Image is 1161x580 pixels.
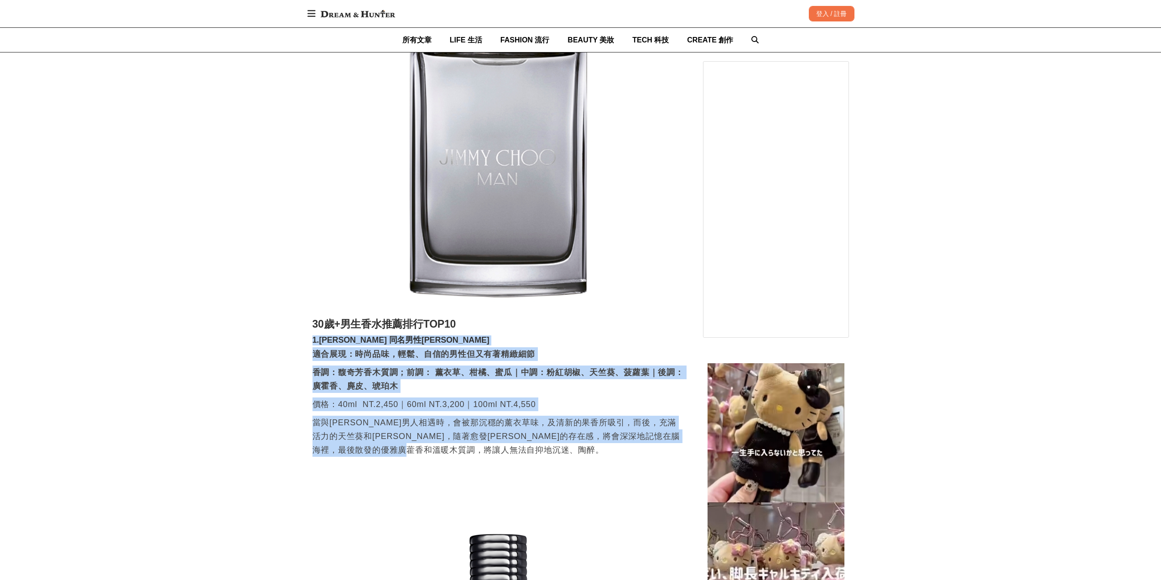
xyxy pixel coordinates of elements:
[567,28,614,52] a: BEAUTY 美妝
[632,28,669,52] a: TECH 科技
[312,368,684,391] strong: 香調：馥奇芳香木質調；前調： 薰衣草、柑橘、蜜瓜｜中調：粉紅胡椒、天竺葵、菠蘿葉｜後調：廣霍香、麂皮、琥珀木
[402,28,432,52] a: 所有文章
[450,28,482,52] a: LIFE 生活
[809,6,854,21] div: 登入 / 註冊
[500,36,550,44] span: FASHION 流行
[500,28,550,52] a: FASHION 流行
[312,350,536,359] strong: 適合展現：時尚品味，輕鬆、自信的男性但又有著精緻細節
[450,36,482,44] span: LIFE 生活
[632,36,669,44] span: TECH 科技
[687,28,733,52] a: CREATE 創作
[312,416,685,457] p: 當與[PERSON_NAME]男人相遇時，會被那沉穩的薰衣草味，及清新的果香所吸引，而後，充滿活力的天竺葵和[PERSON_NAME]，隨著愈發[PERSON_NAME]的存在感，將會深深地記憶...
[312,335,685,345] h3: 1.[PERSON_NAME] 同名男性[PERSON_NAME]
[687,36,733,44] span: CREATE 創作
[402,36,432,44] span: 所有文章
[312,318,685,331] h2: 30歲+男生香水推薦排行TOP10
[567,36,614,44] span: BEAUTY 美妝
[312,397,685,411] p: 價格：40ml NT.2,450｜60ml NT.3,200｜100ml NT.4,550
[316,5,400,22] img: Dream & Hunter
